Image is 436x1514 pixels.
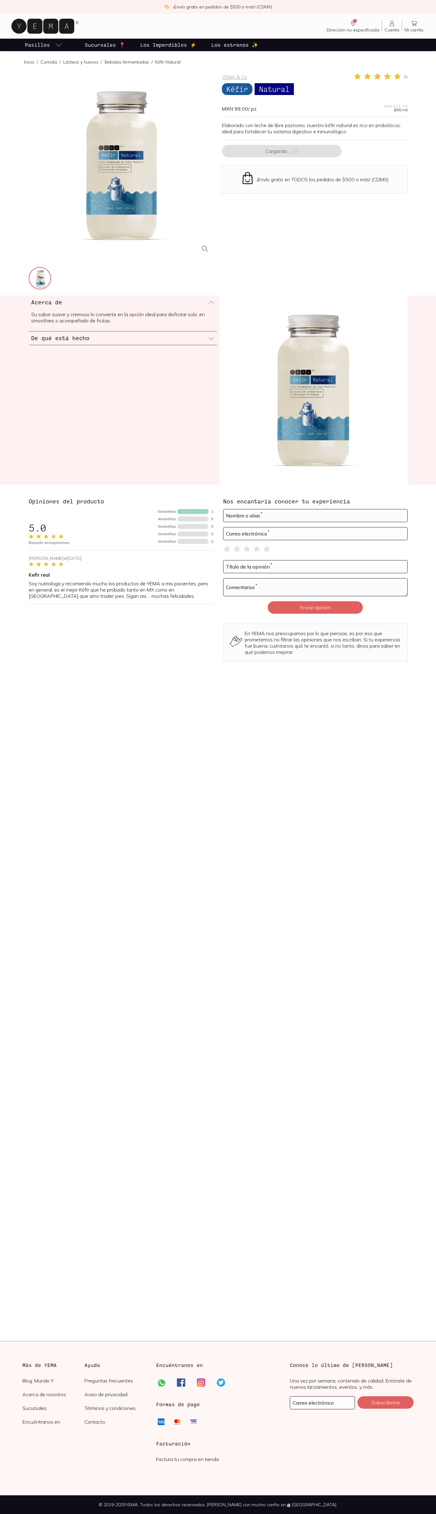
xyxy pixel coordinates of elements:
h3: Opiniones del producto [29,497,213,505]
div: 1 estrellas [158,540,176,543]
p: ¡Envío gratis en pedidos de $500 o más! (CDMX) [173,4,272,10]
div: 5 estrellas [158,510,176,513]
a: Cuenta [382,20,402,33]
span: Natural [255,83,294,95]
p: Los estrenos ✨ [211,41,258,49]
div: 0 [211,540,213,543]
p: Sucursales 📍 [85,41,125,49]
a: Bebidas fermentadas [105,59,149,65]
a: Acerca de nosotros [22,1391,84,1397]
h3: Nos encantaría conocer tu experiencia [223,497,408,505]
p: Pasillos [25,41,50,49]
div: 0 [211,517,213,521]
button: Cargando... [222,145,342,157]
span: Kéfir [222,83,252,95]
button: Subscribirme [357,1396,414,1409]
div: 0 [211,525,213,528]
a: Factura tu compra en tienda [156,1456,219,1462]
h3: Facturación [156,1440,280,1447]
div: 1 [211,510,213,513]
img: 253_9b16be57-ae33-4012-8d6a-b48834441919=fwebp-q70-w256 [29,268,52,290]
p: En YEMA nos preocupamos por lo que piensas, es por eso que prometemos no filtrar las opiniones qu... [245,630,401,655]
span: / [149,59,155,65]
div: 0 [211,532,213,536]
img: check [164,4,170,10]
button: Enviar opinión [268,601,363,614]
a: Inicio [24,59,34,65]
p: Elaborado con leche de libre pastoreo, nuestro kéfir natural es rico en probióticos, ideal para f... [222,122,408,135]
span: / [34,59,41,65]
div: 2 estrellas [158,532,176,536]
input: mimail@gmail.com [290,1397,355,1409]
h4: Kefir real [29,572,213,578]
a: Preguntas frecuentes [84,1378,146,1384]
span: / [98,59,105,65]
span: [PERSON_NAME] con mucho cariño en [GEOGRAPHIC_DATA]. [207,1502,337,1507]
p: Los Imperdibles ⚡️ [140,41,196,49]
h3: Encuéntranos en [156,1361,203,1369]
span: Cuenta [385,27,399,33]
img: Envío [241,171,254,185]
div: 4 estrellas [158,517,176,521]
p: Kéfir Natural [155,59,180,65]
p: ¡Envío gratis en TODOS los pedidos de $500 o más! (CDMX) [257,176,389,183]
h3: De qué está hecho [31,334,89,342]
a: Dirección no especificada [324,20,382,33]
h3: Acerca de [31,298,62,306]
span: Mi carrito [405,27,424,33]
h3: Conoce lo último de [PERSON_NAME] [290,1361,414,1369]
a: Sucursales [22,1405,84,1411]
a: Los Imperdibles ⚡️ [139,39,198,51]
a: Los estrenos ✨ [210,39,259,51]
a: Aviso de privacidad [84,1391,146,1397]
span: 5.0 [29,521,46,533]
a: Contacto [84,1419,146,1425]
p: Su sabor suave y cremoso lo convierte en la opción ideal para disfrutar solo, en smoothies o acom... [31,311,214,324]
p: Una vez por semana, contenido de calidad. Entérate de nuevos lanzamientos, eventos, y más. [290,1378,414,1390]
span: ( 1 ) [404,75,408,79]
a: Encuéntranos en [22,1419,84,1425]
h3: Formas de pago [156,1401,200,1408]
a: Blog: Mundo Y [22,1378,84,1384]
a: pasillo-todos-link [24,39,64,51]
a: Mi carrito [402,20,426,33]
a: Términos y condiciones [84,1405,146,1411]
div: [PERSON_NAME] el [DATE] [29,555,82,561]
span: Basado en 1 opiniones [29,540,69,545]
span: MXN 99.00 / pz [222,106,256,112]
div: 3 estrellas [158,525,176,528]
a: YEMA & Co [222,74,247,80]
span: MXN 0.12 / ml [384,104,408,108]
a: Sucursales 📍 [84,39,127,51]
h3: Ayuda [84,1361,146,1369]
a: Comida [41,59,57,65]
span: / [57,59,63,65]
a: Lácteos y huevos [63,59,98,65]
span: Dirección no especificada [327,27,379,33]
span: (800 ml) [394,108,408,112]
h3: Más de YEMA [22,1361,84,1369]
img: Kéfir Natural de Libre Pastoreo [219,296,408,485]
p: Soy nutriologa y recomiendo mucho los productos de YEMA a mis pacientes, pero en general, es el m... [29,580,213,599]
